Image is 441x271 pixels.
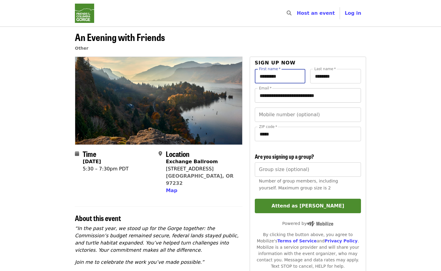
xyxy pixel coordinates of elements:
[255,127,361,141] input: ZIP code
[277,238,317,243] a: Terms of Service
[297,10,335,16] a: Host an event
[75,259,204,265] em: Join me to celebrate the work you’ve made possible.”
[255,107,361,122] input: Mobile number (optional)
[75,57,242,144] img: An Evening with Friends organized by Friends Of The Columbia Gorge
[166,187,177,194] button: Map
[259,125,277,129] label: ZIP code
[75,151,79,157] i: calendar icon
[83,165,129,173] div: 5:30 – 7:30pm PDT
[255,88,361,103] input: Email
[259,86,272,90] label: Email
[287,10,291,16] i: search icon
[255,199,361,213] button: Attend as [PERSON_NAME]
[166,165,237,173] div: [STREET_ADDRESS]
[166,148,190,159] span: Location
[255,60,296,66] span: Sign up now
[83,159,101,164] strong: [DATE]
[259,67,281,71] label: First name
[166,173,233,186] a: [GEOGRAPHIC_DATA], OR 97232
[325,238,358,243] a: Privacy Policy
[166,159,218,164] strong: Exchange Ballroom
[75,4,94,23] img: Friends Of The Columbia Gorge - Home
[75,46,88,51] a: Other
[314,67,336,71] label: Last name
[345,10,361,16] span: Log in
[259,179,338,190] span: Number of group members, including yourself. Maximum group size is 2
[255,232,361,269] div: By clicking the button above, you agree to Mobilize's and . Mobilize is a service provider and wi...
[159,151,162,157] i: map-marker-alt icon
[83,148,96,159] span: Time
[255,152,314,160] span: Are you signing up a group?
[75,213,121,223] span: About this event
[75,30,165,44] span: An Evening with Friends
[307,221,333,226] img: Powered by Mobilize
[310,69,361,83] input: Last name
[255,162,361,177] input: [object Object]
[282,221,333,226] span: Powered by
[75,226,239,253] em: “In the past year, we stood up for the Gorge together: the Commission’s budget remained secure, f...
[166,188,177,193] span: Map
[255,69,306,83] input: First name
[340,7,366,19] button: Log in
[295,6,300,20] input: Search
